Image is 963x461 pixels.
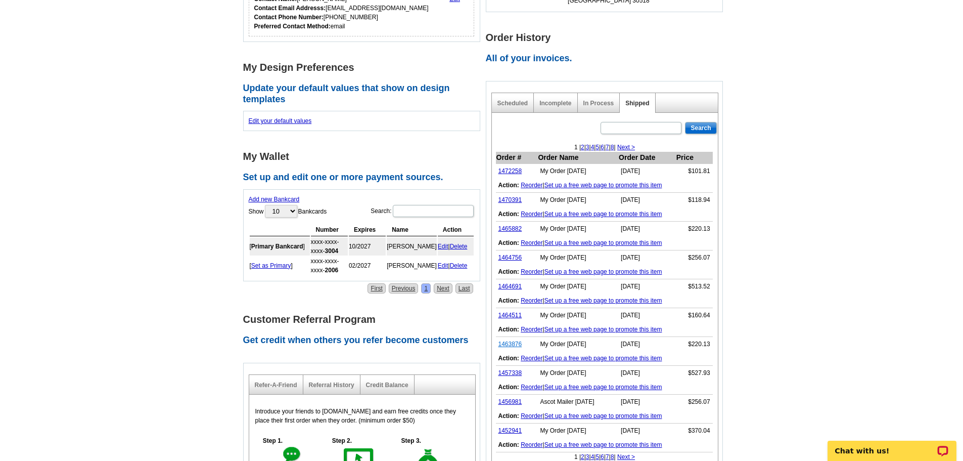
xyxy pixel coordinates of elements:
th: Expires [349,224,386,236]
td: My Order [DATE] [537,193,618,207]
a: 1464756 [498,254,522,261]
a: 5 [595,453,599,460]
a: Set as Primary [251,262,291,269]
td: [DATE] [618,366,676,381]
a: 1465882 [498,225,522,232]
h1: My Wallet [243,151,486,162]
iframe: LiveChat chat widget [821,429,963,461]
a: Reorder [521,239,542,246]
p: Introduce your friends to [DOMAIN_NAME] and earn free credits once they place their first order w... [255,407,469,425]
td: Ascot Mailer [DATE] [537,395,618,409]
td: [DATE] [618,193,676,207]
h5: Step 2. [327,436,357,445]
a: 7 [606,144,609,151]
td: 02/2027 [349,257,386,275]
a: 4 [591,453,594,460]
td: $370.04 [676,424,713,438]
td: xxxx-xxxx-xxxx- [311,237,348,256]
td: My Order [DATE] [537,366,618,381]
b: Action: [498,441,519,448]
b: Action: [498,211,519,218]
h1: My Design Preferences [243,62,486,73]
a: 5 [595,144,599,151]
h5: Step 3. [396,436,426,445]
a: Edit your default values [249,117,312,124]
td: [DATE] [618,279,676,294]
a: Set up a free web page to promote this item [544,239,662,246]
strong: Preferred Contact Method: [254,23,331,30]
a: Add new Bankcard [249,196,300,203]
td: $256.07 [676,395,713,409]
b: Action: [498,326,519,333]
a: 7 [606,453,609,460]
h1: Customer Referral Program [243,314,486,325]
a: 3 [586,453,589,460]
a: Set up a free web page to promote this item [544,412,662,420]
b: Action: [498,355,519,362]
td: $220.13 [676,222,713,236]
a: Last [455,283,473,294]
b: Action: [498,412,519,420]
label: Show Bankcards [249,204,327,219]
b: Primary Bankcard [251,243,303,250]
h2: Update your default values that show on design templates [243,83,486,105]
td: | [496,409,713,424]
a: First [368,283,385,294]
td: | [496,380,713,395]
th: Action [438,224,474,236]
b: Action: [498,297,519,304]
td: | [496,438,713,452]
input: Search: [393,205,474,217]
td: [DATE] [618,308,676,323]
td: [DATE] [618,222,676,236]
a: In Process [583,100,614,107]
a: Reorder [521,326,542,333]
td: xxxx-xxxx-xxxx- [311,257,348,275]
td: [DATE] [618,424,676,438]
h5: Step 1. [258,436,288,445]
td: My Order [DATE] [537,279,618,294]
td: | [438,237,474,256]
strong: 3004 [325,247,339,255]
a: Delete [450,262,468,269]
div: 1 | | | | | | | | [492,143,718,152]
a: Refer-A-Friend [255,382,297,389]
a: 1452941 [498,427,522,434]
td: [DATE] [618,250,676,265]
td: [DATE] [618,337,676,352]
strong: Contact Email Addresss: [254,5,326,12]
td: My Order [DATE] [537,337,618,352]
a: Reorder [521,384,542,391]
a: 1457338 [498,369,522,376]
td: $220.13 [676,337,713,352]
td: $101.81 [676,164,713,179]
a: Set up a free web page to promote this item [544,326,662,333]
th: Order Name [537,152,618,164]
td: My Order [DATE] [537,250,618,265]
b: Action: [498,268,519,275]
a: 3 [586,144,589,151]
a: Shipped [625,100,649,107]
td: | [496,265,713,279]
a: Next > [617,144,635,151]
th: Name [387,224,437,236]
a: Reorder [521,268,542,275]
td: $527.93 [676,366,713,381]
a: 1470391 [498,196,522,203]
a: Set up a free web page to promote this item [544,211,662,218]
a: Credit Balance [366,382,408,389]
td: $513.52 [676,279,713,294]
a: 2 [581,453,584,460]
a: Set up a free web page to promote this item [544,441,662,448]
a: Scheduled [497,100,528,107]
td: [ ] [250,237,310,256]
td: | [496,178,713,193]
strong: 2006 [325,267,339,274]
td: My Order [DATE] [537,424,618,438]
a: Referral History [309,382,354,389]
h1: Order History [486,32,728,43]
a: Reorder [521,355,542,362]
a: Next [434,283,452,294]
td: My Order [DATE] [537,308,618,323]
